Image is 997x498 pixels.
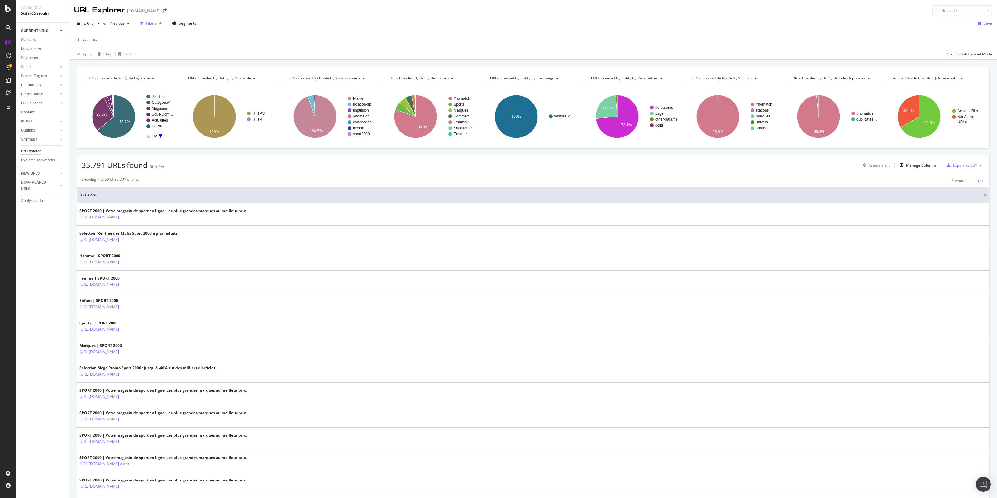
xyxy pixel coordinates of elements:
[591,75,658,81] span: URLs Crawled By Botify By parametres
[21,5,64,10] div: Analytics
[79,281,119,288] a: [URL][DOMAIN_NAME]
[152,112,173,117] text: Sous-Dom…
[554,114,576,118] text: without_g_…
[21,82,41,89] div: Distribution
[951,178,966,183] div: Previous
[169,18,199,28] button: Segments
[123,51,132,57] div: Save
[353,96,364,101] text: Plaine
[79,388,247,393] div: SPORT 2000 | Votre magasin de sport en ligne. Les plus grandes marques au meilleur prix.
[947,51,992,57] div: Switch to Advanced Mode
[86,73,174,83] h4: URLs Crawled By Botify By pagetype
[82,160,148,170] span: 35,791 URLs found
[21,179,58,192] a: DISAPPEARED URLS
[655,117,677,122] text: other-params
[892,73,979,83] h4: Active / Not Active URLs
[152,124,162,128] text: Guide
[79,438,119,445] a: [URL][DOMAIN_NAME]
[289,75,360,81] span: URLs Crawled By Botify By sous_domaine
[384,89,480,144] svg: A chart.
[856,111,873,116] text: #nomatch
[489,73,576,83] h4: URLs Crawled By Botify By campaign
[79,214,119,220] a: [URL][DOMAIN_NAME]
[21,109,35,116] div: Content
[21,46,64,52] a: Movements
[756,108,769,113] text: stations
[957,115,974,119] text: Not Active
[79,208,247,214] div: SPORT 2000 | Votre magasin de sport en ligne. Les plus grandes marques au meilleur prix.
[655,111,664,116] text: page
[389,75,449,81] span: URLs Crawled By Botify By univers
[146,21,157,26] div: Filters
[79,326,119,333] a: [URL][DOMAIN_NAME]
[590,73,677,83] h4: URLs Crawled By Botify By parametres
[957,109,978,113] text: Active URLs
[791,73,878,83] h4: URLs Crawled By Botify By title_duplicates
[152,118,168,122] text: Actualites
[860,160,890,170] button: Create alert
[792,75,866,81] span: URLs Crawled By Botify By title_duplicates
[924,121,935,125] text: 66.5%
[944,160,977,170] button: Export as CSV
[21,118,32,125] div: Inlinks
[932,5,992,16] input: Find a URL
[621,123,632,127] text: 73.4%
[454,132,467,136] text: Enfant/*
[74,36,99,44] button: Add Filter
[21,100,58,107] a: HTTP Codes
[21,82,58,89] a: Distribution
[83,51,92,57] div: Apply
[102,21,107,26] span: vs
[283,89,380,144] svg: A chart.
[82,89,179,144] svg: A chart.
[79,349,119,355] a: [URL][DOMAIN_NAME]
[152,106,168,111] text: Magasins
[21,64,58,70] a: Visits
[21,170,58,177] a: NEW URLS
[103,51,113,57] div: Clear
[21,73,47,79] div: Search Engines
[74,18,102,28] button: [DATE]
[953,163,977,168] div: Export as CSV
[288,73,375,83] h4: URLs Crawled By Botify By sous_domaine
[21,136,37,143] div: Sitemaps
[95,49,113,59] button: Clear
[21,37,64,43] a: Overview
[21,28,48,34] div: CURRENT URLS
[484,89,581,144] svg: A chart.
[107,21,125,26] span: Previous
[713,130,723,134] text: 99.8%
[21,157,64,164] a: Explorer Bookmarks
[79,365,215,371] div: Sélection Mega Promo Sport 2000 : jusqu'à -40% sur des milliers d'articles
[353,126,364,130] text: lacarte
[585,89,682,144] svg: A chart.
[154,164,164,169] div: -8.1%
[454,126,472,130] text: Sneakers/*
[74,5,125,16] div: URL Explorer
[127,8,160,14] div: [DOMAIN_NAME]
[353,114,370,118] text: #nomatch
[692,75,752,81] span: URLs Crawled By Botify By suivi_kw
[79,192,982,198] span: URL Card
[353,108,369,113] text: impulsion
[187,73,274,83] h4: URLs Crawled By Botify By protocole
[418,125,428,129] text: 80.3%
[79,237,119,243] a: [URL][DOMAIN_NAME]
[83,21,95,26] span: 2025 Sep. 15th
[353,102,372,107] text: location-ski
[79,433,247,438] div: SPORT 2000 | Votre magasin de sport en ligne. Les plus grandes marques au meilleur prix.
[182,89,279,144] div: A chart.
[79,343,146,348] div: Marques | SPORT 2000
[21,28,58,34] a: CURRENT URLS
[21,127,35,134] div: Outlinks
[21,37,36,43] div: Overview
[21,64,31,70] div: Visits
[21,91,43,98] div: Performance
[869,163,890,168] div: Create alert
[887,89,985,144] svg: A chart.
[906,163,937,168] div: Manage Columns
[21,198,64,204] a: Analysis Info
